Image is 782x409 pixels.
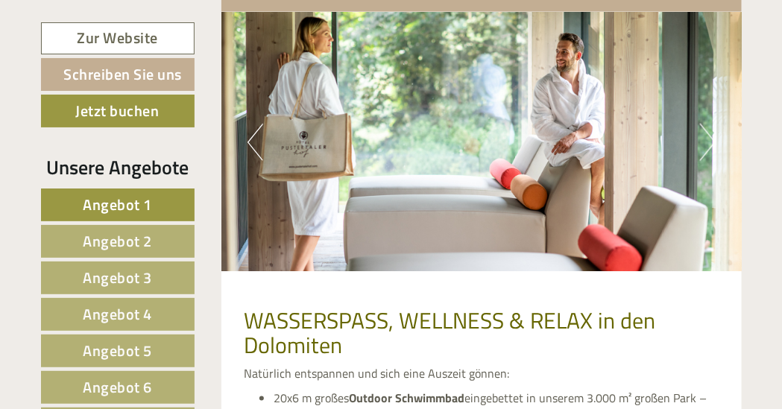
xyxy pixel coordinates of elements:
[41,153,195,181] div: Unsere Angebote
[11,40,238,86] div: Guten Tag, wie können wir Ihnen helfen?
[22,72,230,83] small: 08:29
[247,124,263,161] button: Previous
[41,58,195,91] a: Schreiben Sie uns
[349,390,464,408] strong: Outdoor Schwimmbad
[83,339,152,362] span: Angebot 5
[83,266,152,289] span: Angebot 3
[700,124,716,161] button: Next
[41,22,195,54] a: Zur Website
[83,229,152,253] span: Angebot 2
[41,95,195,127] a: Jetzt buchen
[212,11,264,37] div: [DATE]
[22,43,230,55] div: [GEOGRAPHIC_DATA]
[244,304,655,363] span: WASSERSPASS, WELLNESS & RELAX in den Dolomiten
[83,302,152,326] span: Angebot 4
[83,193,152,216] span: Angebot 1
[83,375,152,399] span: Angebot 6
[244,366,719,383] p: Natürlich entspannen und sich eine Auszeit gönnen:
